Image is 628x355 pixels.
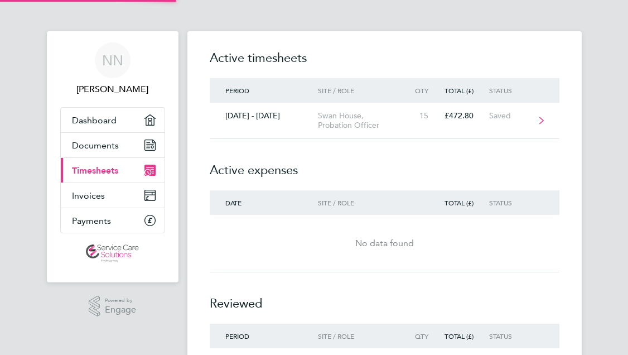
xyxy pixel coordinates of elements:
h2: Reviewed [210,272,559,324]
div: 15 [409,111,444,121]
h2: Active expenses [210,139,559,190]
a: Invoices [61,183,165,208]
div: Status [489,87,538,94]
a: NN[PERSON_NAME] [60,42,165,96]
div: Total (£) [444,199,490,207]
a: Powered byEngage [89,296,136,317]
h2: Active timesheets [210,49,559,78]
span: Dashboard [72,115,117,126]
a: Payments [61,208,165,233]
div: Site / Role [318,199,409,207]
span: Invoices [72,190,105,201]
span: Period [225,332,249,340]
div: Qty [409,87,444,94]
div: Qty [409,332,444,340]
a: Go to home page [60,244,165,262]
div: No data found [210,237,559,250]
a: [DATE] - [DATE]Swan House, Probation Officer15£472.80Saved [210,103,559,139]
div: Saved [489,111,538,121]
a: Documents [61,133,165,157]
span: NN [102,53,123,68]
div: Swan House, Probation Officer [318,111,409,130]
div: £472.80 [444,111,490,121]
div: Status [489,332,538,340]
div: Site / Role [318,87,409,94]
a: Timesheets [61,158,165,183]
div: Total (£) [444,332,490,340]
div: Date [210,199,318,207]
div: Site / Role [318,332,409,340]
div: Total (£) [444,87,490,94]
a: Dashboard [61,108,165,132]
span: Period [225,86,249,95]
span: Powered by [105,296,136,305]
span: Documents [72,140,119,151]
span: Nicole Nyamwiza [60,83,165,96]
img: servicecare-logo-retina.png [86,244,138,262]
nav: Main navigation [47,31,178,282]
div: [DATE] - [DATE] [210,111,318,121]
span: Payments [72,215,111,226]
span: Engage [105,305,136,315]
div: Status [489,199,538,207]
span: Timesheets [72,165,118,176]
